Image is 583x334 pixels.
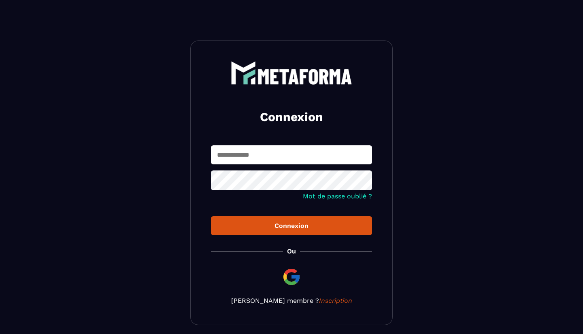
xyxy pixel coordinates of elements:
h2: Connexion [221,109,362,125]
p: Ou [287,247,296,255]
a: logo [211,61,372,85]
p: [PERSON_NAME] membre ? [211,297,372,304]
img: google [282,267,301,287]
div: Connexion [217,222,366,230]
a: Inscription [319,297,352,304]
button: Connexion [211,216,372,235]
a: Mot de passe oublié ? [303,192,372,200]
img: logo [231,61,352,85]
